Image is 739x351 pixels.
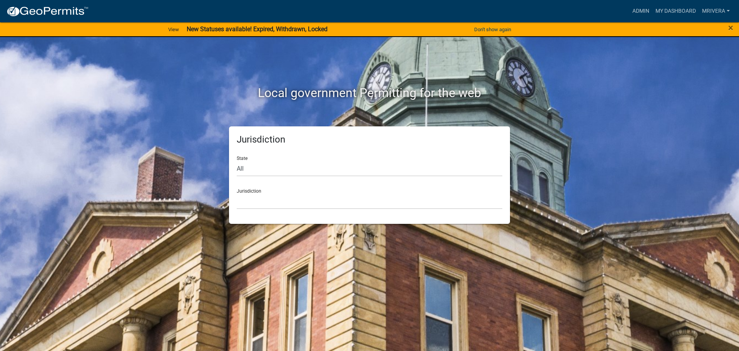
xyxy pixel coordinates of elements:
a: mrivera [699,4,733,18]
button: Don't show again [471,23,514,36]
button: Close [728,23,733,32]
a: View [165,23,182,36]
a: Admin [629,4,652,18]
h5: Jurisdiction [237,134,502,145]
span: × [728,22,733,33]
h2: Local government Permitting for the web [156,86,583,100]
a: My Dashboard [652,4,699,18]
strong: New Statuses available! Expired, Withdrawn, Locked [187,25,328,33]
